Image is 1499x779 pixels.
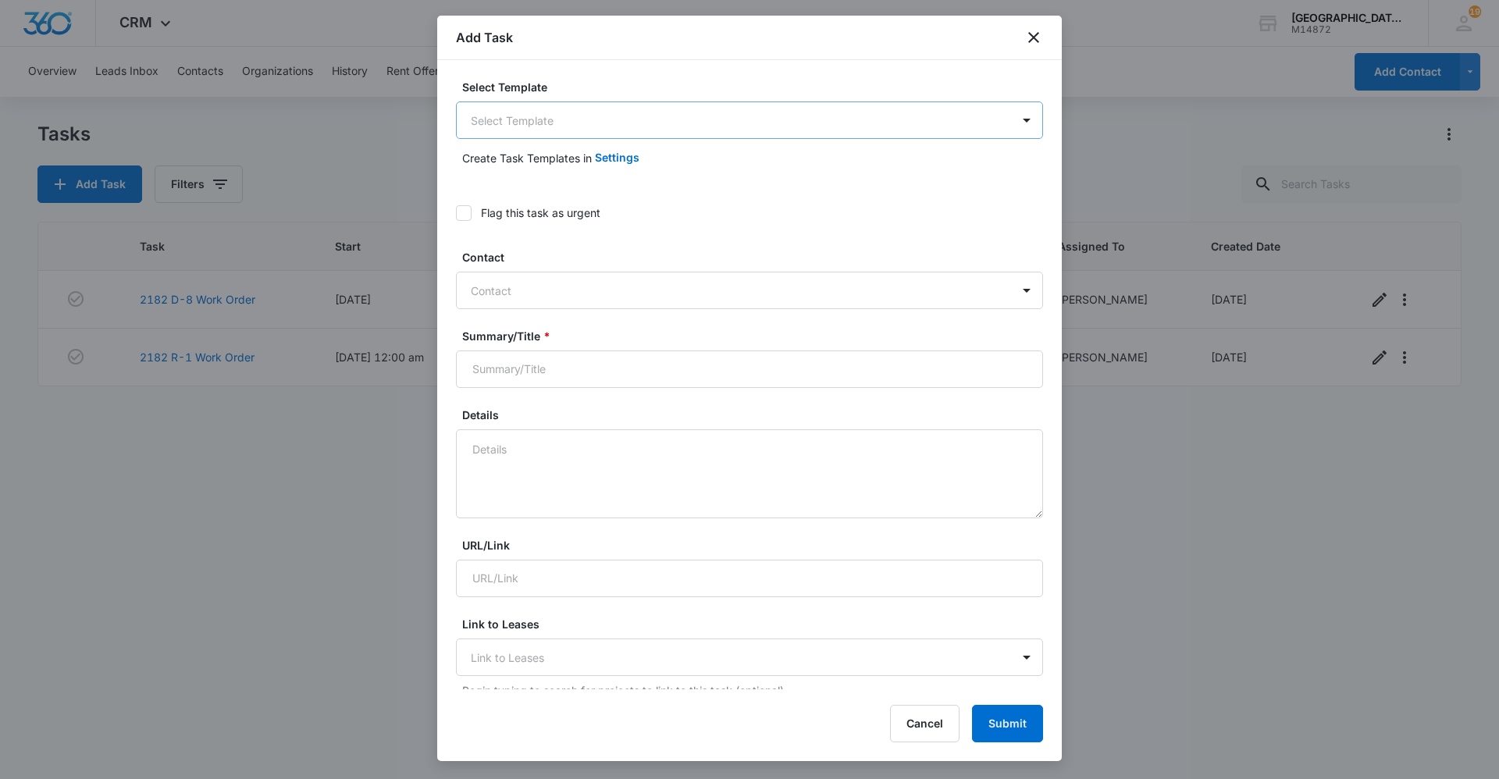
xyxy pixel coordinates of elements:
[462,79,1049,95] label: Select Template
[972,705,1043,742] button: Submit
[890,705,960,742] button: Cancel
[462,682,1043,699] p: Begin typing to search for projects to link to this task (optional).
[462,616,1049,632] label: Link to Leases
[456,560,1043,597] input: URL/Link
[456,350,1043,388] input: Summary/Title
[462,537,1049,553] label: URL/Link
[1024,28,1043,47] button: close
[456,28,513,47] h1: Add Task
[462,328,1049,344] label: Summary/Title
[595,139,639,176] button: Settings
[462,249,1049,265] label: Contact
[481,205,600,221] div: Flag this task as urgent
[462,150,592,166] p: Create Task Templates in
[462,407,1049,423] label: Details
